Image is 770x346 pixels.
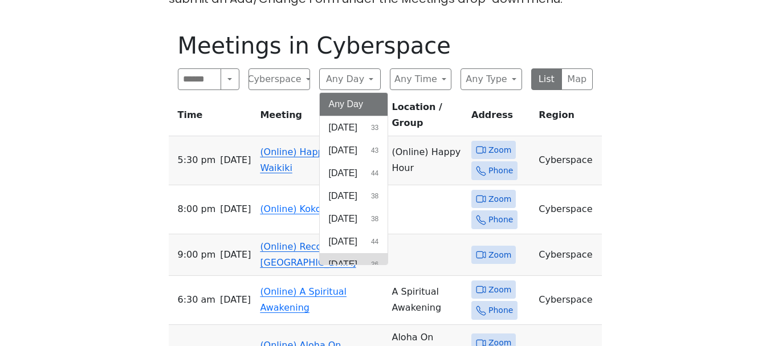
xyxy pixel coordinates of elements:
[320,230,388,253] button: [DATE]44 results
[371,237,378,247] span: 44 results
[255,99,387,136] th: Meeting
[371,168,378,178] span: 44 results
[220,292,251,308] span: [DATE]
[178,32,593,59] h1: Meetings in Cyberspace
[371,191,378,201] span: 38 results
[178,247,216,263] span: 9:00 PM
[220,152,251,168] span: [DATE]
[178,201,216,217] span: 8:00 PM
[169,99,256,136] th: Time
[390,68,451,90] button: Any Time
[320,162,388,185] button: [DATE]44 results
[371,214,378,224] span: 38 results
[320,253,388,276] button: [DATE]36 results
[320,93,388,116] button: Any Day
[488,192,511,206] span: Zoom
[534,99,601,136] th: Region
[260,241,356,268] a: (Online) Recovery in [GEOGRAPHIC_DATA]
[467,99,534,136] th: Address
[488,213,513,227] span: Phone
[488,164,513,178] span: Phone
[488,283,511,297] span: Zoom
[319,92,389,266] div: Any Day
[534,234,601,276] td: Cyberspace
[178,68,222,90] input: Search
[220,201,251,217] span: [DATE]
[178,152,216,168] span: 5:30 PM
[320,139,388,162] button: [DATE]43 results
[178,292,215,308] span: 6:30 AM
[488,303,513,317] span: Phone
[320,207,388,230] button: [DATE]38 results
[260,286,347,313] a: (Online) A Spiritual Awakening
[371,145,378,156] span: 43 results
[329,121,357,135] span: [DATE]
[329,189,357,203] span: [DATE]
[221,68,239,90] button: Search
[260,146,353,173] a: (Online) Happy Hour Waikiki
[387,136,467,185] td: (Online) Happy Hour
[461,68,522,90] button: Any Type
[319,68,381,90] button: Any Day
[329,212,357,226] span: [DATE]
[488,248,511,262] span: Zoom
[387,99,467,136] th: Location / Group
[320,116,388,139] button: [DATE]33 results
[534,185,601,234] td: Cyberspace
[488,143,511,157] span: Zoom
[220,247,251,263] span: [DATE]
[329,166,357,180] span: [DATE]
[387,276,467,325] td: A Spiritual Awakening
[371,259,378,270] span: 36 results
[534,136,601,185] td: Cyberspace
[248,68,310,90] button: Cyberspace
[329,144,357,157] span: [DATE]
[534,276,601,325] td: Cyberspace
[371,123,378,133] span: 33 results
[329,235,357,249] span: [DATE]
[531,68,563,90] button: List
[561,68,593,90] button: Map
[260,203,378,214] a: (Online) Koko Head Group
[320,185,388,207] button: [DATE]38 results
[329,258,357,271] span: [DATE]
